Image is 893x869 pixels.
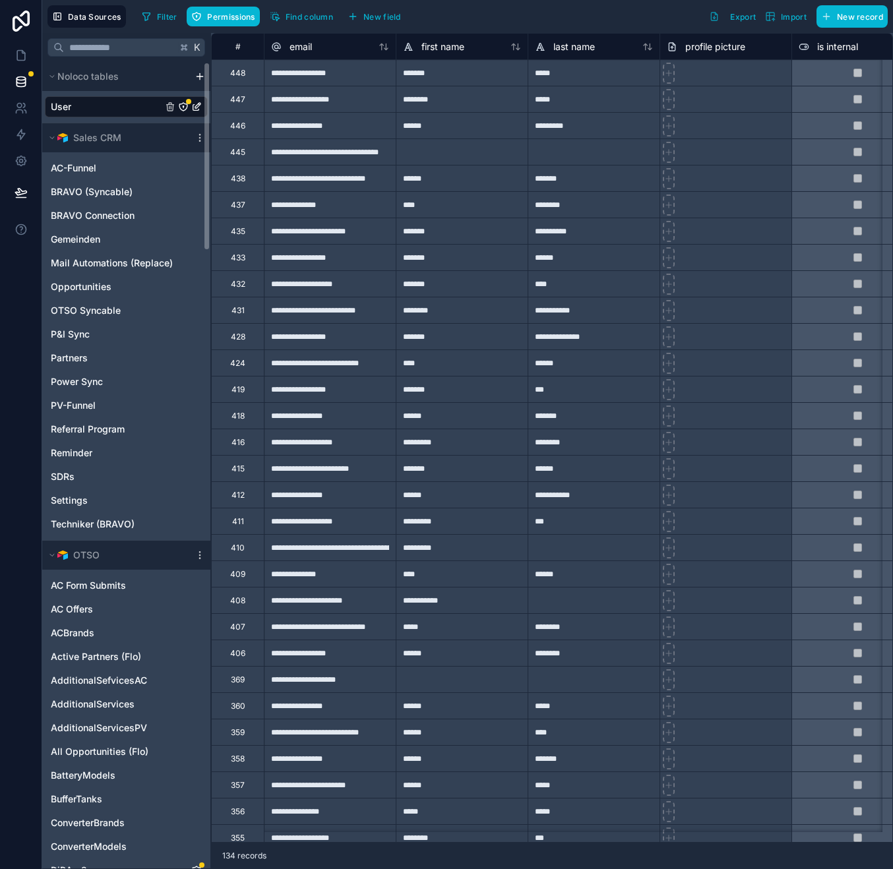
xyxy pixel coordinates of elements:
div: 416 [231,437,245,448]
div: 410 [231,543,245,553]
div: 408 [230,595,245,606]
span: Export [730,12,756,22]
span: Find column [286,12,333,22]
button: Find column [265,7,338,26]
span: Permissions [207,12,255,22]
a: New record [811,5,888,28]
div: 445 [230,147,245,158]
span: Import [781,12,807,22]
div: # [222,42,254,51]
span: K [193,43,202,52]
div: 424 [230,358,245,369]
div: 431 [231,305,245,316]
div: 447 [230,94,245,105]
div: 448 [230,68,245,78]
div: 437 [231,200,245,210]
button: Data Sources [47,5,126,28]
div: 435 [231,226,245,237]
span: New field [363,12,401,22]
span: first name [421,40,464,53]
span: Filter [157,12,177,22]
button: New field [343,7,406,26]
div: 357 [231,780,245,791]
button: New record [816,5,888,28]
div: 369 [231,674,245,685]
span: is internal [817,40,858,53]
div: 446 [230,121,245,131]
button: Import [760,5,811,28]
div: 356 [231,806,245,817]
div: 411 [232,516,244,527]
div: 438 [231,173,245,184]
span: Data Sources [68,12,121,22]
a: Permissions [187,7,264,26]
div: 359 [231,727,245,738]
div: 407 [230,622,245,632]
div: 428 [231,332,245,342]
div: 418 [231,411,245,421]
button: Permissions [187,7,259,26]
div: 433 [231,253,245,263]
button: Filter [137,7,182,26]
div: 432 [231,279,245,289]
span: profile picture [685,40,745,53]
div: 415 [231,464,245,474]
div: 358 [231,754,245,764]
div: 409 [230,569,245,580]
div: 419 [231,384,245,395]
div: 406 [230,648,245,659]
span: 134 records [222,851,266,861]
span: New record [837,12,883,22]
div: 355 [231,833,245,843]
span: email [290,40,312,53]
div: 412 [231,490,245,500]
span: last name [553,40,595,53]
button: Export [704,5,760,28]
div: 360 [231,701,245,711]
